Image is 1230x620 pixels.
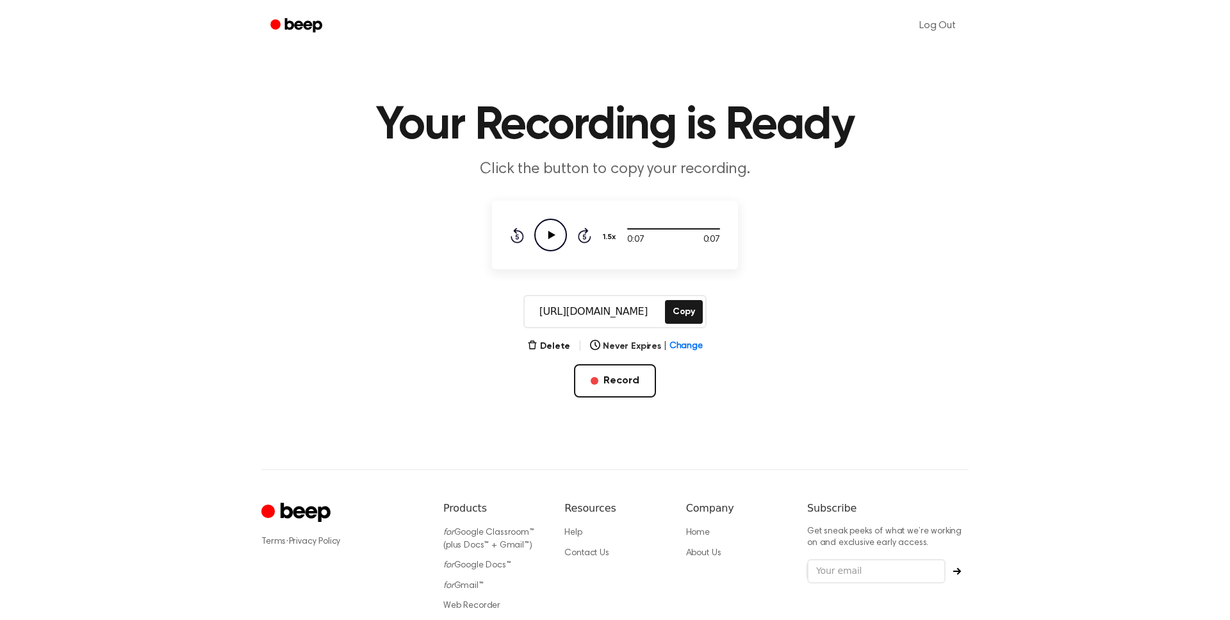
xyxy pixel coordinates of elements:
button: Record [574,364,655,398]
input: Your email [807,559,946,583]
p: Click the button to copy your recording. [369,159,861,180]
button: Subscribe [946,567,969,575]
a: Cruip [261,501,334,526]
h6: Products [443,501,544,516]
span: Change [669,340,703,353]
a: forGoogle Docs™ [443,561,511,570]
a: About Us [686,549,721,558]
span: 0:07 [627,233,644,247]
a: Contact Us [564,549,609,558]
a: forGmail™ [443,582,484,591]
a: Home [686,528,710,537]
a: Log Out [906,10,969,41]
a: forGoogle Classroom™ (plus Docs™ + Gmail™) [443,528,534,550]
a: Help [564,528,582,537]
button: Copy [665,300,703,324]
div: · [261,535,423,548]
span: | [664,340,667,353]
button: 1.5x [602,226,620,248]
a: Beep [261,13,334,38]
a: Privacy Policy [289,537,341,546]
a: Terms [261,537,286,546]
button: Delete [527,340,570,353]
h1: Your Recording is Ready [287,103,943,149]
h6: Resources [564,501,665,516]
i: for [443,561,454,570]
i: for [443,582,454,591]
a: Web Recorder [443,601,500,610]
span: 0:07 [703,233,720,247]
button: Never Expires|Change [590,340,703,353]
h6: Subscribe [807,501,969,516]
span: | [578,339,582,354]
i: for [443,528,454,537]
h6: Company [686,501,787,516]
p: Get sneak peeks of what we’re working on and exclusive early access. [807,526,969,549]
